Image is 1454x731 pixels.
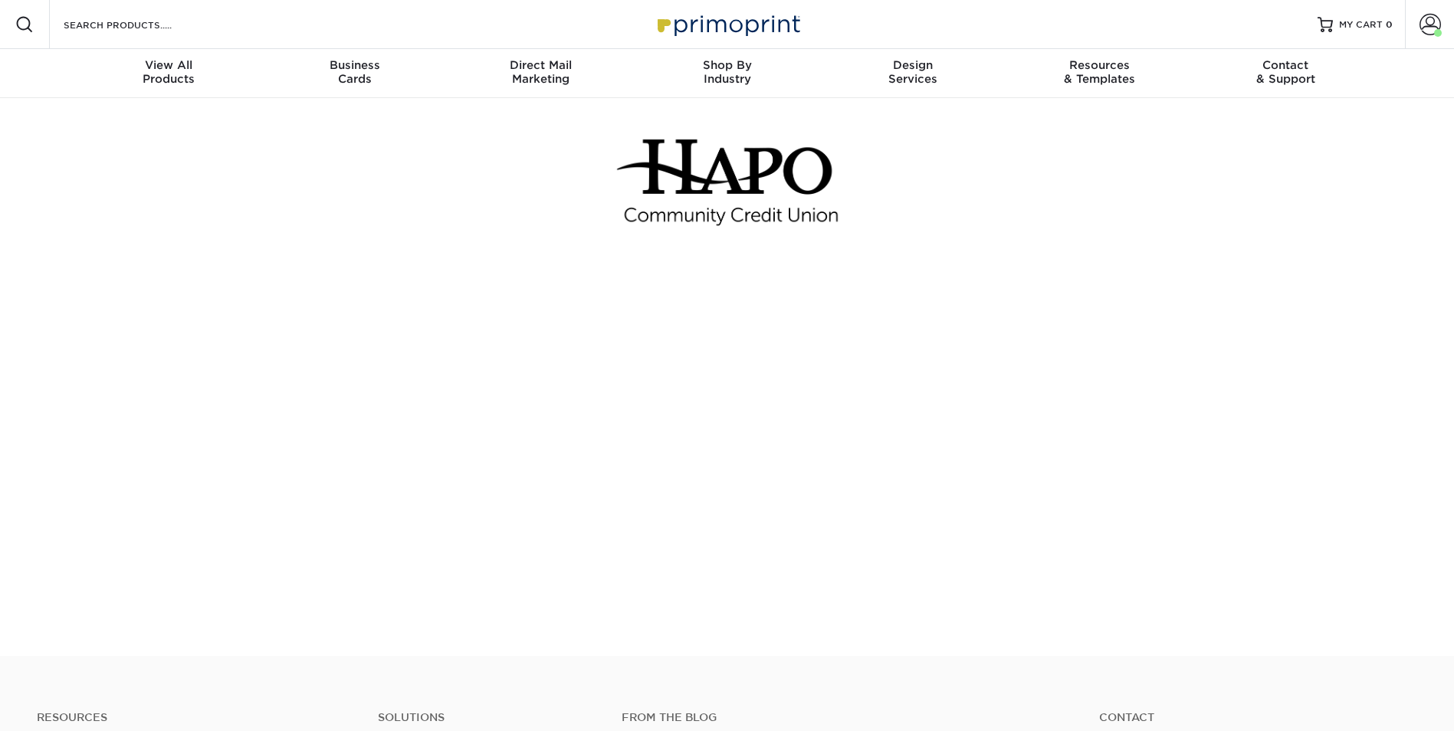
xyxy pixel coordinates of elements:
a: BusinessCards [261,49,448,98]
span: Resources [1006,58,1193,72]
span: MY CART [1339,18,1383,31]
span: Direct Mail [448,58,634,72]
a: Shop ByIndustry [634,49,820,98]
span: View All [76,58,262,72]
span: Business [261,58,448,72]
h4: Resources [37,711,355,724]
h4: From the Blog [622,711,1058,724]
div: Products [76,58,262,86]
a: View AllProducts [76,49,262,98]
div: & Support [1193,58,1379,86]
div: Marketing [448,58,634,86]
span: 0 [1386,19,1393,30]
span: Design [820,58,1006,72]
img: Hapo Community Credit Union [612,135,842,231]
a: DesignServices [820,49,1006,98]
div: & Templates [1006,58,1193,86]
img: Primoprint [651,8,804,41]
a: Contact [1099,711,1417,724]
div: Industry [634,58,820,86]
h4: Solutions [378,711,599,724]
a: Resources& Templates [1006,49,1193,98]
span: Contact [1193,58,1379,72]
span: Shop By [634,58,820,72]
div: Services [820,58,1006,86]
a: Contact& Support [1193,49,1379,98]
div: Cards [261,58,448,86]
input: SEARCH PRODUCTS..... [62,15,212,34]
a: Direct MailMarketing [448,49,634,98]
